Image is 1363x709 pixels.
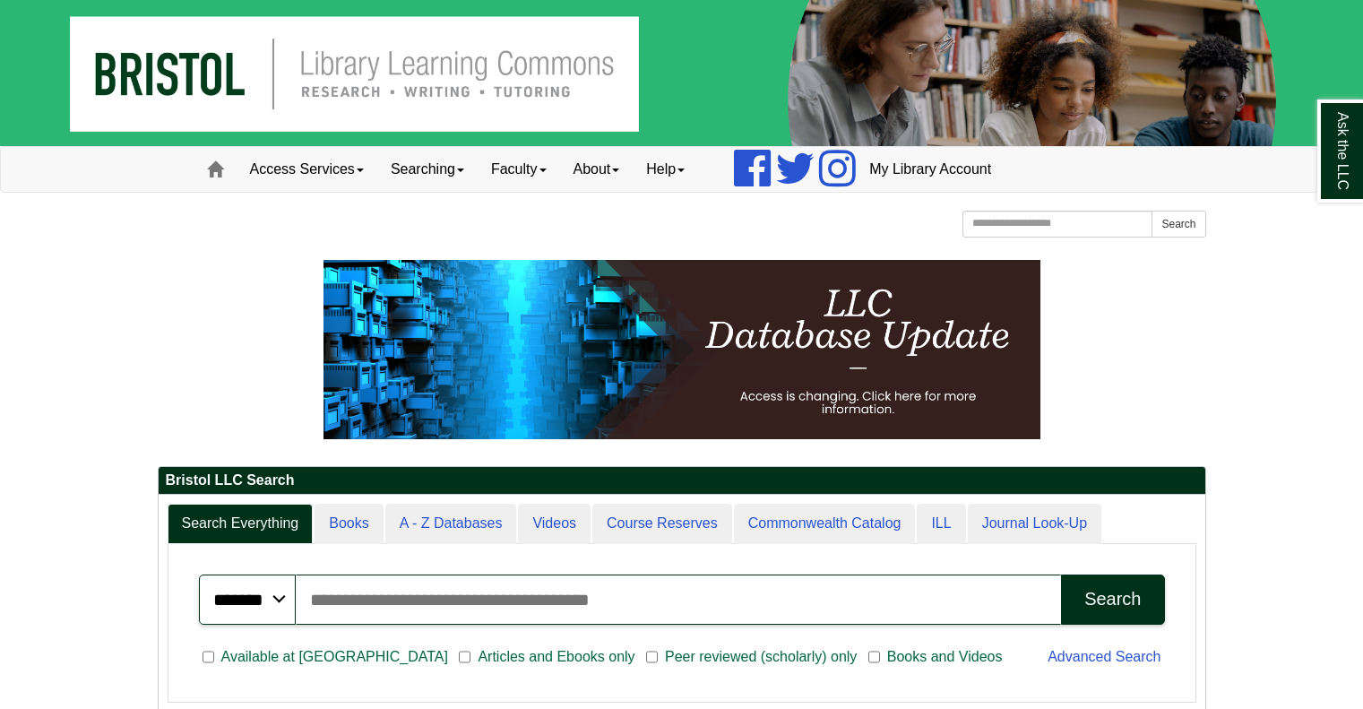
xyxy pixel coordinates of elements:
a: Advanced Search [1048,649,1160,664]
a: A - Z Databases [385,504,517,544]
a: Access Services [237,147,377,192]
a: Commonwealth Catalog [734,504,916,544]
span: Available at [GEOGRAPHIC_DATA] [214,646,455,668]
a: Books [315,504,383,544]
span: Peer reviewed (scholarly) only [658,646,864,668]
a: Videos [518,504,591,544]
span: Articles and Ebooks only [470,646,642,668]
input: Peer reviewed (scholarly) only [646,649,658,665]
input: Books and Videos [868,649,880,665]
a: Search Everything [168,504,314,544]
h2: Bristol LLC Search [159,467,1205,495]
div: Search [1084,589,1141,610]
span: Books and Videos [880,646,1010,668]
a: Help [633,147,698,192]
button: Search [1152,211,1205,238]
a: My Library Account [856,147,1005,192]
input: Available at [GEOGRAPHIC_DATA] [203,649,214,665]
a: Searching [377,147,478,192]
a: About [560,147,634,192]
a: Journal Look-Up [968,504,1101,544]
a: Course Reserves [592,504,732,544]
button: Search [1061,575,1164,625]
a: ILL [917,504,965,544]
input: Articles and Ebooks only [459,649,470,665]
img: HTML tutorial [323,260,1040,439]
a: Faculty [478,147,560,192]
